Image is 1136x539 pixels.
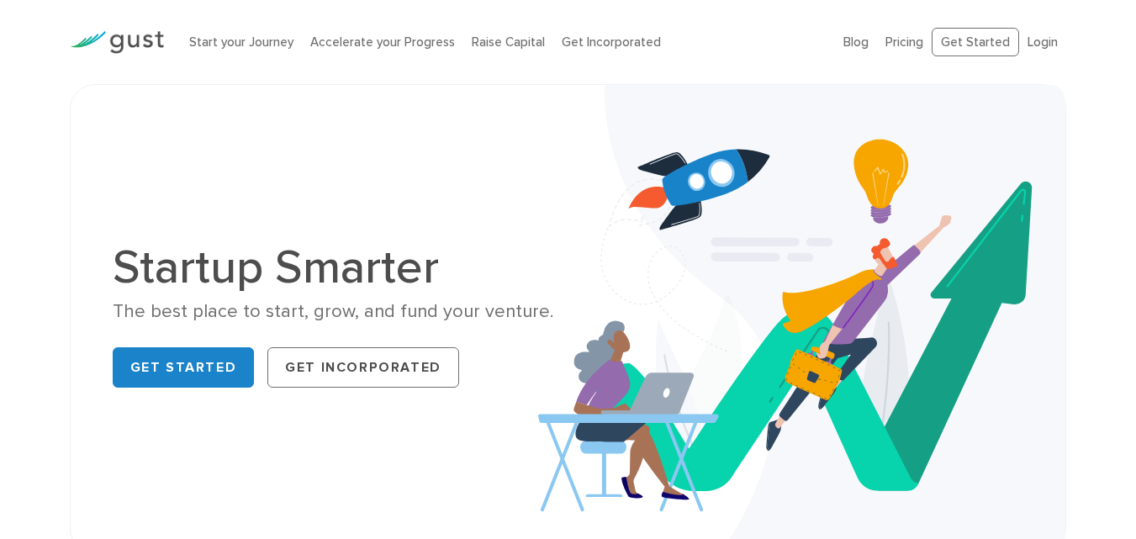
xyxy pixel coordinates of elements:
a: Get Incorporated [562,34,661,50]
div: The best place to start, grow, and fund your venture. [113,299,556,324]
a: Get Started [932,28,1019,57]
a: Get Incorporated [267,347,459,388]
a: Accelerate your Progress [310,34,455,50]
a: Start your Journey [189,34,293,50]
a: Raise Capital [472,34,545,50]
a: Pricing [885,34,923,50]
h1: Startup Smarter [113,244,556,291]
a: Get Started [113,347,255,388]
a: Blog [843,34,869,50]
a: Login [1028,34,1058,50]
img: Gust Logo [70,31,164,54]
